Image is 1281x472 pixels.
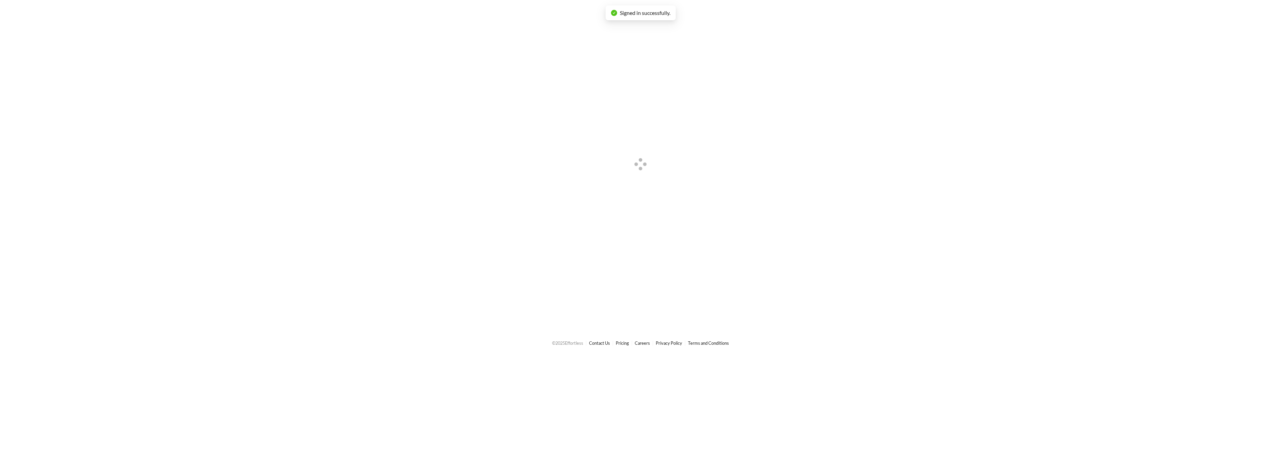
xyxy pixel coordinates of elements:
[616,340,629,346] a: Pricing
[620,10,670,16] span: Signed in successfully.
[589,340,610,346] a: Contact Us
[635,340,650,346] a: Careers
[656,340,682,346] a: Privacy Policy
[611,10,617,16] span: check-circle
[552,340,583,346] span: © 2025 Effortless
[688,340,729,346] a: Terms and Conditions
